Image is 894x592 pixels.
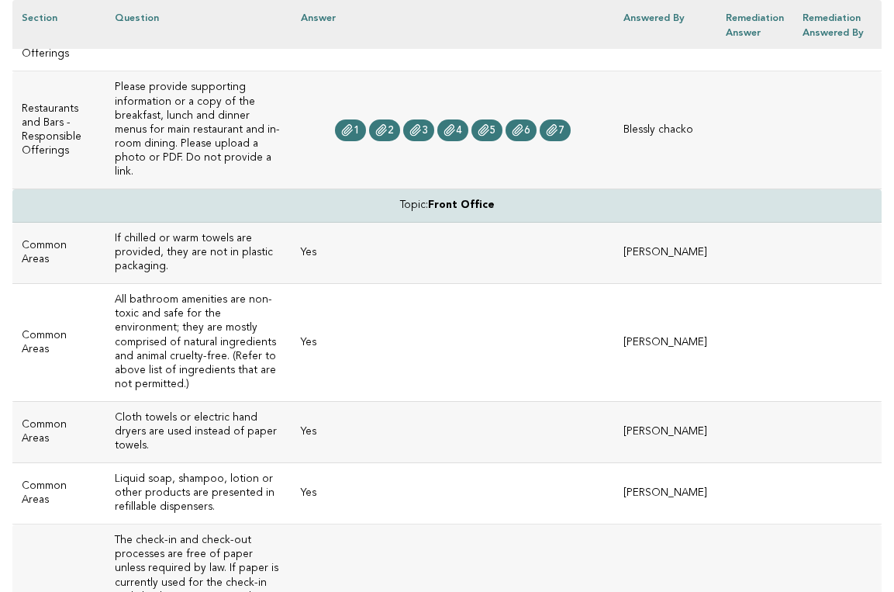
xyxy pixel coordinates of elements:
h3: If chilled or warm towels are provided, they are not in plastic packaging. [115,232,282,274]
td: Blessly chacko [614,71,716,189]
h3: Liquid soap, shampoo, lotion or other products are presented in refillable dispensers. [115,473,282,514]
span: 1 [354,125,360,136]
span: 2 [388,125,394,136]
td: Yes [292,223,614,284]
td: [PERSON_NAME] [614,284,716,402]
td: Common Areas [12,463,105,524]
h3: Please provide supporting information or a copy of the breakfast, lunch and dinner menus for main... [115,81,282,179]
td: Topic: [12,189,882,223]
td: Yes [292,463,614,524]
a: 4 [437,119,468,141]
td: Common Areas [12,223,105,284]
strong: Front Office [428,200,495,210]
a: 1 [335,119,366,141]
td: Common Areas [12,284,105,402]
h3: Cloth towels or electric hand dryers are used instead of paper towels. [115,411,282,453]
span: 4 [456,125,462,136]
td: Restaurants and Bars - Responsible Offerings [12,71,105,189]
span: 7 [558,125,564,136]
td: [PERSON_NAME] [614,463,716,524]
td: [PERSON_NAME] [614,401,716,462]
td: Yes [292,401,614,462]
a: 5 [471,119,502,141]
h3: All bathroom amenities are non-toxic and safe for the environment; they are mostly comprised of n... [115,293,282,392]
a: 3 [403,119,434,141]
td: [PERSON_NAME] [614,223,716,284]
a: 6 [506,119,537,141]
span: 5 [490,125,496,136]
span: 3 [422,125,428,136]
td: Common Areas [12,401,105,462]
a: 7 [540,119,571,141]
td: Yes [292,284,614,402]
a: 2 [369,119,400,141]
span: 6 [524,125,530,136]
